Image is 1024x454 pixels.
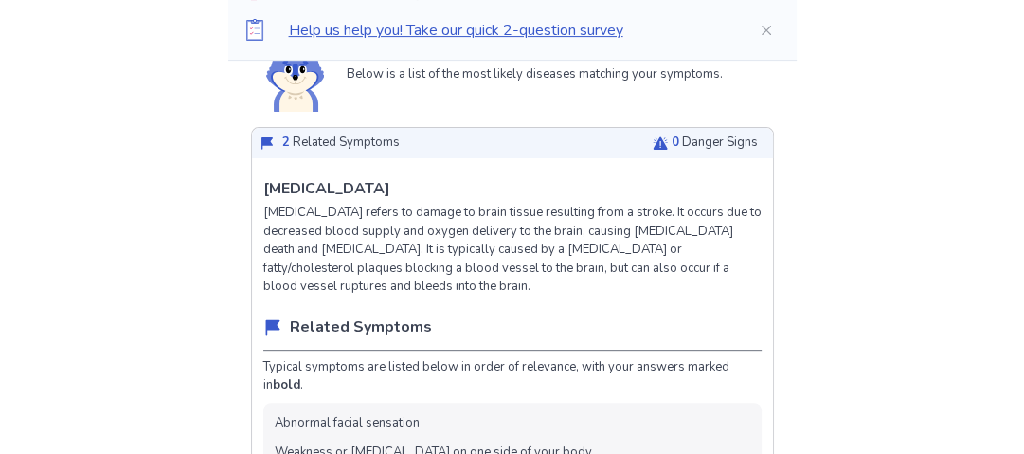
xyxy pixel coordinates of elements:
[289,19,728,42] p: Help us help you! Take our quick 2-question survey
[282,134,290,151] span: 2
[290,316,432,338] p: Related Symptoms
[282,134,400,153] p: Related Symptoms
[672,134,758,153] p: Danger Signs
[672,134,679,151] span: 0
[263,177,390,200] p: [MEDICAL_DATA]
[347,65,723,84] p: Below is a list of the most likely diseases matching your symptoms.
[266,38,324,112] img: Shiba
[263,358,762,395] p: Typical symptoms are listed below in order of relevance, with your answers marked in .
[275,414,420,433] li: Abnormal facial sensation
[263,204,762,297] p: [MEDICAL_DATA] refers to damage to brain tissue resulting from a stroke. It occurs due to decreas...
[273,376,300,393] b: bold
